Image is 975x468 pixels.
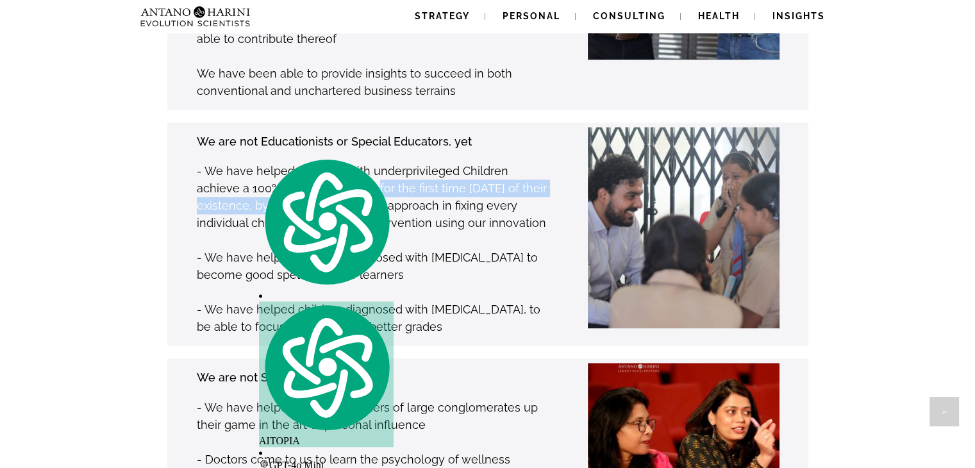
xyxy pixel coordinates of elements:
[772,11,825,21] span: Insights
[197,301,547,335] p: - We have helped children diagnosed with [MEDICAL_DATA], to be able to focus, study and get bette...
[197,135,472,148] strong: We are not Educationists or Special Educators, yet
[593,11,665,21] span: Consulting
[197,65,547,99] p: We have been able to provide insights to succeed in both conventional and unchartered business te...
[259,301,394,447] div: AITOPIA
[698,11,740,21] span: Health
[197,451,547,468] p: - Doctors come to us to learn the psychology of wellness
[197,371,376,384] strong: We are not Self-help Gurus... yet
[259,156,394,287] img: logo.svg
[259,301,394,433] img: logo.svg
[197,399,547,433] p: - We have helped business owners of large conglomerates up their game in the art of personal infl...
[415,11,470,21] span: Strategy
[197,162,547,231] p: - We have helped a School with underprivileged Children achieve a 100% pass percentage, for the f...
[197,249,547,283] p: - We have helped children diagnosed with [MEDICAL_DATA] to become good spellers, faster learners
[505,127,808,329] img: School
[503,11,560,21] span: Personal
